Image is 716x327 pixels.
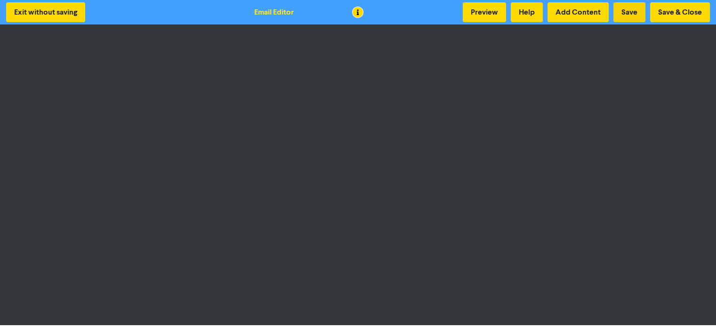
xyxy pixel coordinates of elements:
button: Exit without saving [6,2,85,22]
button: Add Content [547,2,609,22]
button: Save [613,2,645,22]
button: Save & Close [650,2,710,22]
button: Help [511,2,543,22]
div: Email Editor [254,7,294,18]
button: Preview [463,2,506,22]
